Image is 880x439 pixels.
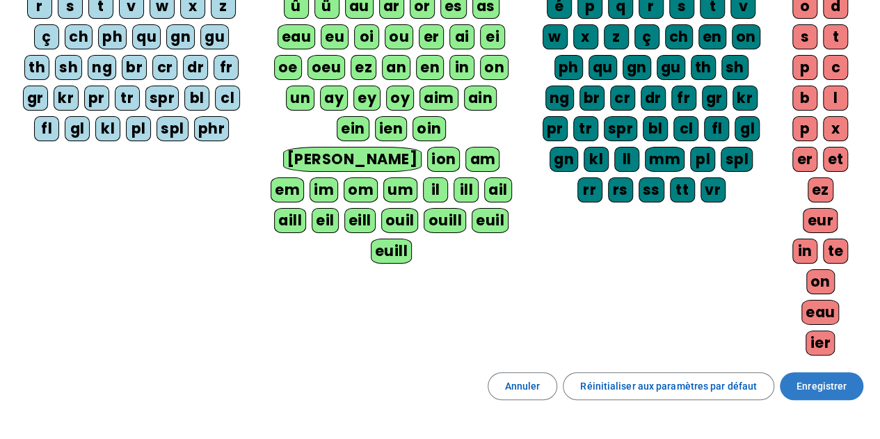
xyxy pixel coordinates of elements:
div: gu [200,24,229,49]
div: ai [449,24,474,49]
div: t [823,24,848,49]
div: ei [480,24,505,49]
div: eill [344,208,376,233]
div: p [792,116,817,141]
div: er [419,24,444,49]
div: sh [55,55,82,80]
div: oe [274,55,302,80]
div: aim [419,86,458,111]
div: qu [589,55,617,80]
div: gl [735,116,760,141]
div: br [579,86,605,111]
div: pr [543,116,568,141]
div: kl [584,147,609,172]
div: ill [454,177,479,202]
div: eu [321,24,349,49]
div: um [383,177,417,202]
div: oy [386,86,414,111]
div: w [543,24,568,49]
div: eil [312,208,339,233]
div: gl [65,116,90,141]
div: ç [634,24,659,49]
div: ier [806,330,835,356]
div: gr [23,86,48,111]
div: pr [84,86,109,111]
div: on [732,24,760,49]
div: ouil [381,208,419,233]
div: er [792,147,817,172]
div: in [449,55,474,80]
div: spl [721,147,753,172]
div: ail [484,177,512,202]
div: pl [126,116,151,141]
div: spl [157,116,189,141]
div: ez [808,177,833,202]
div: ez [351,55,376,80]
div: an [382,55,410,80]
div: fr [671,86,696,111]
div: z [604,24,629,49]
div: [PERSON_NAME] [283,147,422,172]
div: eau [278,24,316,49]
div: on [480,55,509,80]
div: te [823,239,848,264]
div: ein [337,116,369,141]
div: ng [545,86,574,111]
div: en [416,55,444,80]
div: ss [639,177,664,202]
div: cr [610,86,635,111]
div: spr [145,86,179,111]
div: fr [214,55,239,80]
div: ç [34,24,59,49]
div: in [792,239,817,264]
div: om [344,177,378,202]
div: un [286,86,314,111]
div: ph [98,24,127,49]
div: gr [702,86,727,111]
div: spr [604,116,638,141]
div: tr [115,86,140,111]
div: bl [643,116,668,141]
div: rr [577,177,602,202]
div: on [806,269,835,294]
span: Annuler [505,378,541,394]
div: oi [354,24,379,49]
div: fl [704,116,729,141]
div: oeu [307,55,346,80]
div: ch [65,24,93,49]
div: gn [166,24,195,49]
div: th [24,55,49,80]
div: th [691,55,716,80]
div: et [823,147,848,172]
div: im [310,177,338,202]
div: gn [550,147,578,172]
button: Réinitialiser aux paramètres par défaut [563,372,774,400]
div: ay [320,86,348,111]
div: b [792,86,817,111]
div: pl [690,147,715,172]
div: gn [623,55,651,80]
div: phr [194,116,230,141]
div: ain [464,86,497,111]
div: dr [641,86,666,111]
div: il [423,177,448,202]
div: ph [554,55,583,80]
div: ng [88,55,116,80]
div: vr [701,177,726,202]
span: Réinitialiser aux paramètres par défaut [580,378,757,394]
div: aill [274,208,306,233]
div: s [792,24,817,49]
div: ll [614,147,639,172]
div: en [698,24,726,49]
button: Enregistrer [780,372,863,400]
div: cr [152,55,177,80]
div: rs [608,177,633,202]
div: dr [183,55,208,80]
div: ey [353,86,381,111]
div: ion [427,147,461,172]
div: am [465,147,499,172]
div: qu [132,24,161,49]
div: sh [721,55,749,80]
div: ouill [424,208,465,233]
div: cl [215,86,240,111]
